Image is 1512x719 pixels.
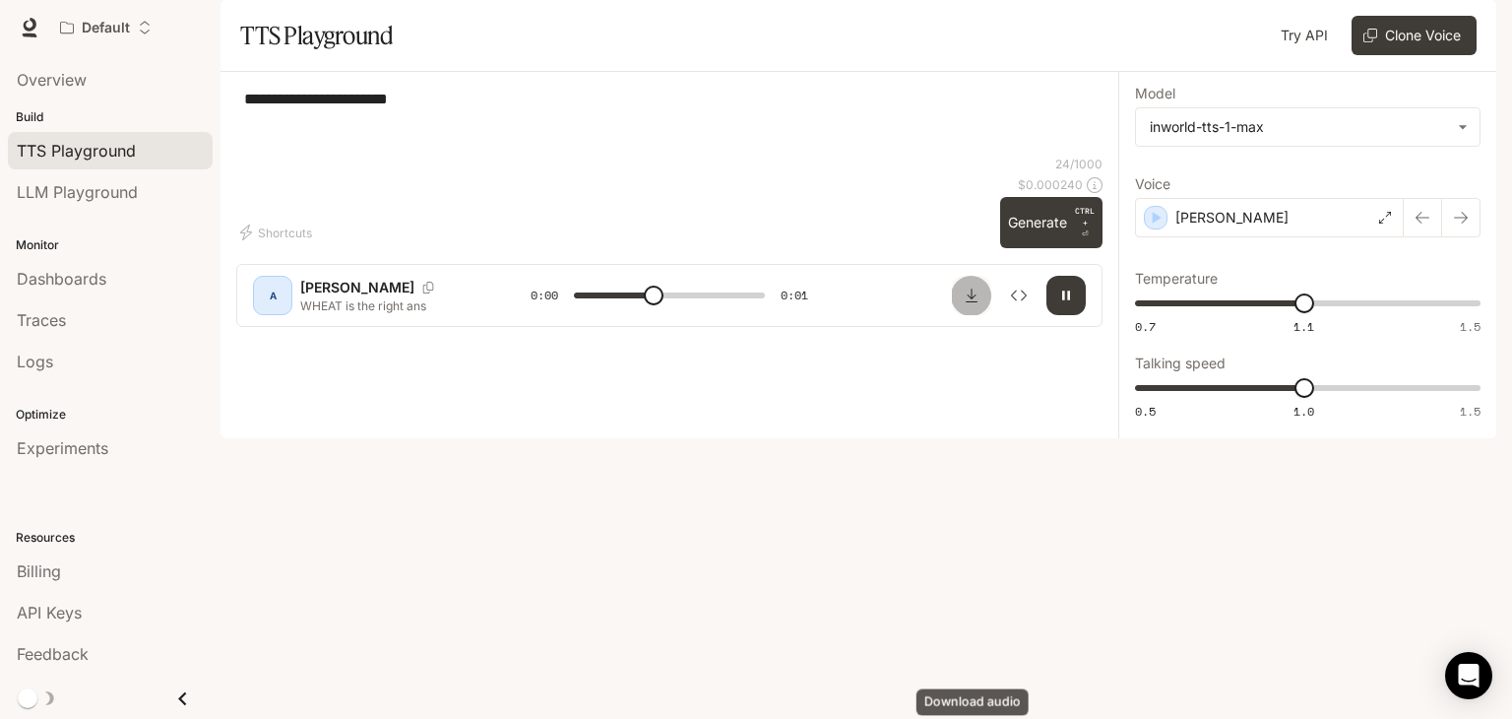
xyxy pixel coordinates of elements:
button: Inspect [999,276,1039,315]
p: Default [82,20,130,36]
a: Try API [1273,16,1336,55]
div: inworld-tts-1-max [1136,108,1480,146]
p: [PERSON_NAME] [300,278,414,297]
div: A [257,280,288,311]
p: $ 0.000240 [1018,176,1083,193]
span: 0:00 [531,286,558,305]
span: 0.7 [1135,318,1156,335]
span: 0.5 [1135,403,1156,420]
button: Shortcuts [236,217,320,248]
p: Voice [1135,177,1170,191]
h1: TTS Playground [240,16,393,55]
button: Clone Voice [1352,16,1477,55]
div: Download audio [916,689,1029,716]
p: CTRL + [1075,205,1095,229]
button: Open workspace menu [51,8,160,47]
p: Temperature [1135,272,1218,286]
span: 1.5 [1460,403,1480,420]
div: Open Intercom Messenger [1445,652,1492,699]
span: 0:01 [781,286,808,305]
p: WHEAT is the right ans [300,297,483,314]
button: Download audio [952,276,991,315]
button: GenerateCTRL +⏎ [1000,197,1102,248]
p: 24 / 1000 [1055,156,1102,172]
p: [PERSON_NAME] [1175,208,1289,228]
div: inworld-tts-1-max [1150,117,1448,137]
p: Model [1135,87,1175,100]
button: Copy Voice ID [414,282,442,294]
p: ⏎ [1075,205,1095,240]
span: 1.5 [1460,318,1480,335]
span: 1.1 [1293,318,1314,335]
p: Talking speed [1135,357,1226,370]
span: 1.0 [1293,403,1314,420]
